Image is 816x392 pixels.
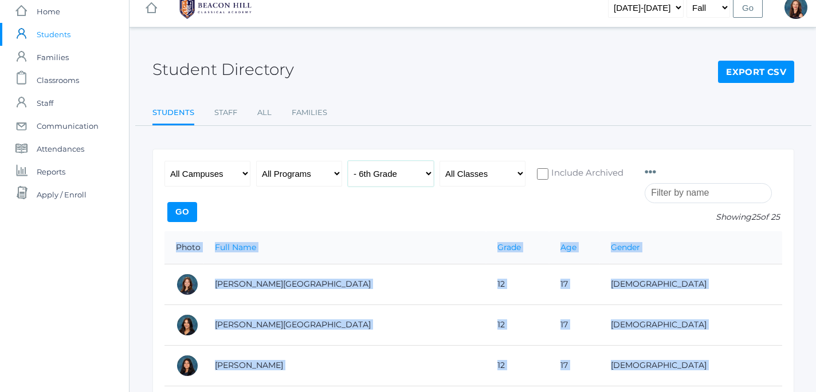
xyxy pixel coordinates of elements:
div: Victoria Arellano [176,314,199,336]
a: Students [152,101,194,126]
span: Communication [37,114,99,137]
td: [PERSON_NAME][GEOGRAPHIC_DATA] [203,304,486,345]
a: Age [560,242,576,252]
span: Include Archived [548,167,623,181]
td: 12 [486,345,549,386]
div: Isabella Arteaga [176,354,199,377]
span: Attendances [37,137,84,160]
span: 25 [751,212,760,222]
a: All [257,101,272,124]
input: Go [167,202,197,222]
td: 17 [549,264,599,304]
p: Showing of 25 [645,211,782,223]
a: Gender [611,242,640,252]
a: Full Name [215,242,256,252]
input: Filter by name [645,183,772,203]
span: Classrooms [37,69,79,92]
a: Grade [497,242,521,252]
td: [PERSON_NAME][GEOGRAPHIC_DATA] [203,264,486,304]
span: Staff [37,92,53,114]
span: Apply / Enroll [37,183,87,206]
a: Export CSV [718,61,794,84]
td: 17 [549,304,599,345]
th: Photo [164,231,203,264]
td: 12 [486,264,549,304]
span: Students [37,23,70,46]
div: Charlotte Abdulla [176,273,199,296]
td: [DEMOGRAPHIC_DATA] [599,345,782,386]
a: Families [292,101,327,124]
td: 12 [486,304,549,345]
td: [DEMOGRAPHIC_DATA] [599,304,782,345]
a: Staff [214,101,237,124]
td: [PERSON_NAME] [203,345,486,386]
h2: Student Directory [152,61,294,78]
input: Include Archived [537,168,548,180]
td: 17 [549,345,599,386]
span: Reports [37,160,65,183]
span: Families [37,46,69,69]
td: [DEMOGRAPHIC_DATA] [599,264,782,304]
